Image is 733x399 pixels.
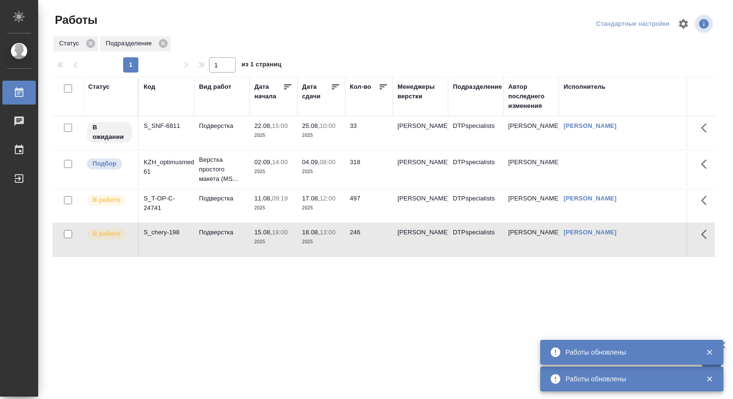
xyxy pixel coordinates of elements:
div: Менеджеры верстки [398,82,443,101]
p: [PERSON_NAME] [398,121,443,131]
div: S_T-OP-C-24741 [144,194,189,213]
p: 25.08, [302,122,320,129]
td: 246 [345,223,393,256]
div: Исполнитель [564,82,606,92]
td: 33 [345,116,393,150]
div: Дата сдачи [302,82,331,101]
p: 2025 [254,203,293,213]
p: 18:00 [272,229,288,236]
td: DTPspecialists [448,223,503,256]
button: Здесь прячутся важные кнопки [695,153,718,176]
div: S_chery-198 [144,228,189,237]
span: Работы [52,12,97,28]
td: [PERSON_NAME] [503,153,559,186]
p: 04.09, [302,158,320,166]
p: Подбор [93,159,116,168]
a: [PERSON_NAME] [564,229,617,236]
div: Автор последнего изменения [508,82,554,111]
td: DTPspecialists [448,116,503,150]
div: Исполнитель выполняет работу [86,194,133,207]
div: Подразделение [453,82,502,92]
p: Подверстка [199,228,245,237]
span: Посмотреть информацию [695,15,715,33]
button: Здесь прячутся важные кнопки [695,223,718,246]
div: S_SNF-6811 [144,121,189,131]
div: split button [594,17,672,31]
p: 2025 [302,203,340,213]
p: 2025 [254,237,293,247]
p: Статус [59,39,83,48]
p: 22.08, [254,122,272,129]
td: DTPspecialists [448,153,503,186]
p: 18.08, [302,229,320,236]
td: [PERSON_NAME] [503,116,559,150]
p: Подверстка [199,194,245,203]
div: Кол-во [350,82,371,92]
p: 11.08, [254,195,272,202]
p: [PERSON_NAME] [398,228,443,237]
p: Верстка простого макета (MS... [199,155,245,184]
p: 2025 [254,131,293,140]
p: [PERSON_NAME] [398,157,443,167]
button: Закрыть [700,348,719,357]
td: 497 [345,189,393,222]
p: [PERSON_NAME] [398,194,443,203]
p: 17.08, [302,195,320,202]
button: Закрыть [700,375,719,383]
p: В работе [93,229,120,239]
div: Можно подбирать исполнителей [86,157,133,170]
p: 13:00 [320,229,335,236]
p: 09:19 [272,195,288,202]
p: 14:00 [272,158,288,166]
td: [PERSON_NAME] [503,223,559,256]
div: Статус [88,82,110,92]
td: DTPspecialists [448,189,503,222]
div: Код [144,82,155,92]
p: Подверстка [199,121,245,131]
p: 2025 [302,131,340,140]
div: KZH_optimusmedica-61 [144,157,189,177]
div: Подразделение [100,36,171,52]
p: 2025 [302,237,340,247]
p: Подразделение [106,39,155,48]
p: 08:00 [320,158,335,166]
p: 2025 [302,167,340,177]
div: Исполнитель выполняет работу [86,228,133,241]
a: [PERSON_NAME] [564,195,617,202]
p: 2025 [254,167,293,177]
div: Дата начала [254,82,283,101]
div: Работы обновлены [565,347,691,357]
button: Здесь прячутся важные кнопки [695,189,718,212]
p: В работе [93,195,120,205]
td: 318 [345,153,393,186]
p: 12:00 [320,195,335,202]
a: [PERSON_NAME] [564,122,617,129]
p: 02.09, [254,158,272,166]
div: Работы обновлены [565,374,691,384]
div: Вид работ [199,82,231,92]
p: 15:00 [272,122,288,129]
td: [PERSON_NAME] [503,189,559,222]
p: В ожидании [93,123,126,142]
button: Здесь прячутся важные кнопки [695,116,718,139]
div: Исполнитель назначен, приступать к работе пока рано [86,121,133,144]
p: 15.08, [254,229,272,236]
p: 10:00 [320,122,335,129]
span: из 1 страниц [241,59,282,73]
div: Статус [53,36,98,52]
